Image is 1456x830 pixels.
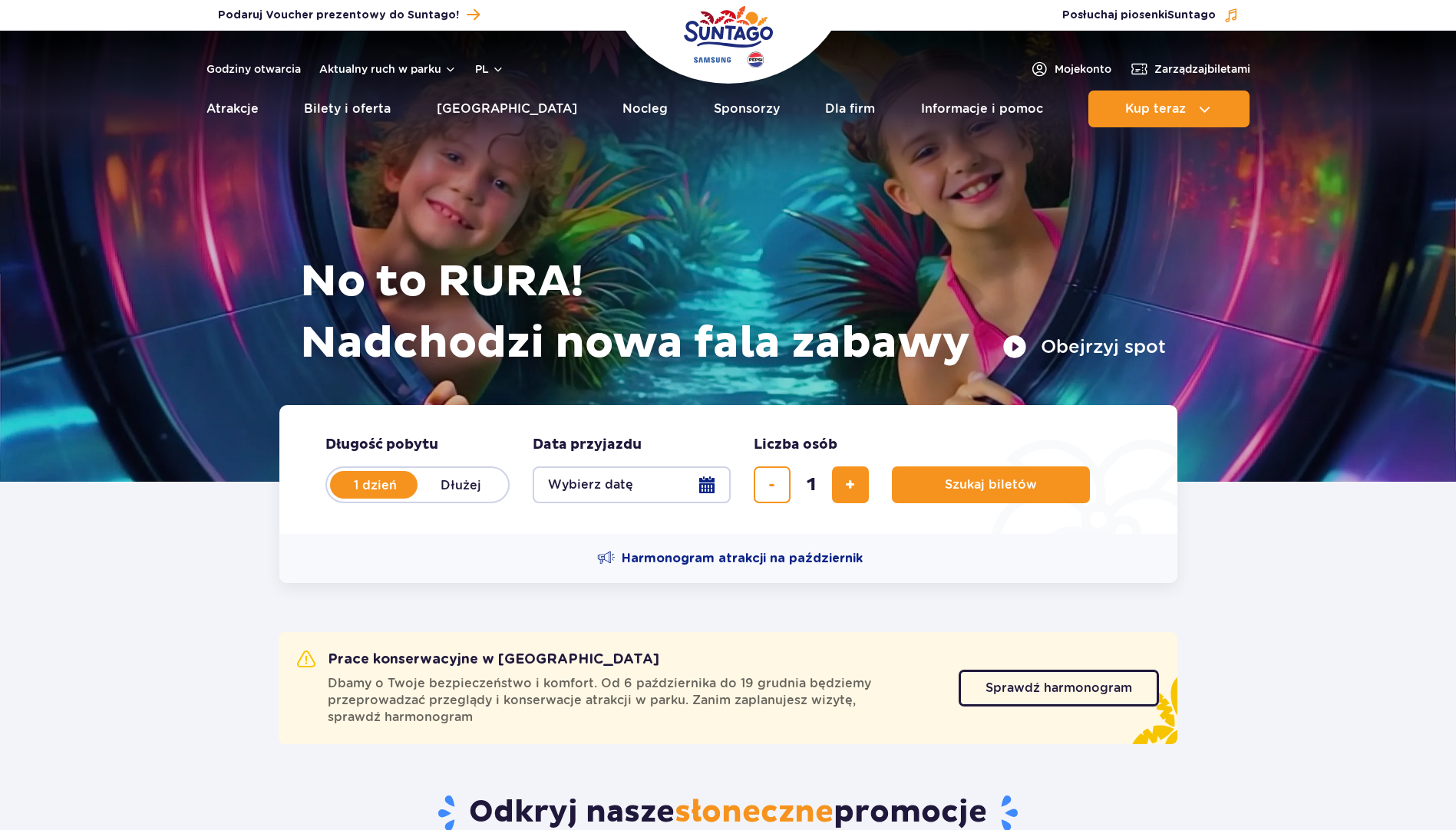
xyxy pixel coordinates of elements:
a: Dla firm [825,91,875,127]
a: Nocleg [622,91,668,127]
span: Suntago [1167,10,1216,21]
a: Harmonogram atrakcji na październik [597,549,863,568]
a: Informacje i pomoc [921,91,1043,127]
span: Sprawdź harmonogram [986,682,1132,694]
form: Planowanie wizyty w Park of Poland [279,405,1177,534]
label: 1 dzień [332,469,419,501]
span: Szukaj biletów [945,478,1037,492]
a: Sprawdź harmonogram [959,670,1159,706]
span: Zarządzaj biletami [1154,61,1250,77]
button: dodaj bilet [832,466,869,503]
span: Data przyjazdu [533,436,642,454]
span: Długość pobytu [325,436,438,454]
span: Harmonogram atrakcji na październik [622,550,863,567]
a: Sponsorzy [714,91,780,127]
button: Posłuchaj piosenkiSuntago [1062,8,1239,23]
button: Kup teraz [1088,91,1250,127]
input: liczba biletów [793,466,830,503]
button: Szukaj biletów [892,466,1090,503]
a: [GEOGRAPHIC_DATA] [437,91,577,127]
span: Moje konto [1055,61,1111,77]
span: Dbamy o Twoje bezpieczeństwo i komfort. Od 6 października do 19 grudnia będziemy przeprowadzać pr... [328,675,940,726]
span: Liczba osób [754,436,837,454]
label: Dłużej [418,469,505,501]
h1: No to RURA! Nadchodzi nowa fala zabawy [300,252,1166,374]
span: Posłuchaj piosenki [1062,8,1216,23]
a: Zarządzajbiletami [1130,60,1250,78]
button: Wybierz datę [533,466,731,503]
a: Godziny otwarcia [206,61,301,77]
button: usuń bilet [754,466,791,503]
span: Kup teraz [1125,102,1186,116]
button: pl [475,61,504,77]
h2: Prace konserwacyjne w [GEOGRAPHIC_DATA] [297,650,659,669]
button: Aktualny ruch w parku [319,63,457,75]
a: Atrakcje [206,91,259,127]
button: Obejrzyj spot [1002,334,1166,359]
span: Podaruj Voucher prezentowy do Suntago! [218,8,459,23]
a: Bilety i oferta [304,91,391,127]
a: Podaruj Voucher prezentowy do Suntago! [218,5,480,25]
a: Mojekonto [1030,60,1111,78]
